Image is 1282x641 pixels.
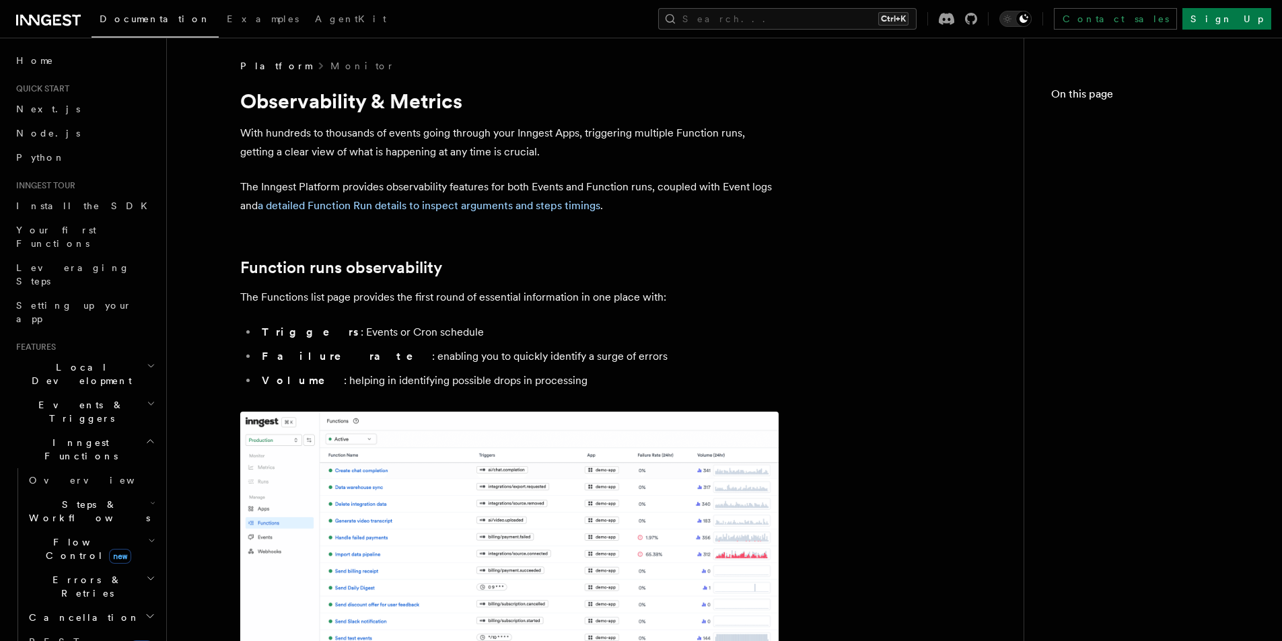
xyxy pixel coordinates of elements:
[11,194,158,218] a: Install the SDK
[16,262,130,287] span: Leveraging Steps
[24,611,140,624] span: Cancellation
[227,13,299,24] span: Examples
[16,152,65,163] span: Python
[999,11,1032,27] button: Toggle dark mode
[258,371,779,390] li: : helping in identifying possible drops in processing
[16,225,96,249] span: Your first Functions
[262,350,432,363] strong: Failure rate
[11,342,56,352] span: Features
[240,288,779,307] p: The Functions list page provides the first round of essential information in one place with:
[24,498,150,525] span: Steps & Workflows
[24,492,158,530] button: Steps & Workflows
[1051,86,1255,108] h4: On this page
[1182,8,1271,30] a: Sign Up
[11,430,158,468] button: Inngest Functions
[24,530,158,568] button: Flow Controlnew
[16,300,132,324] span: Setting up your app
[262,374,344,387] strong: Volume
[658,8,917,30] button: Search...Ctrl+K
[11,218,158,256] a: Your first Functions
[258,199,600,212] a: a detailed Function Run details to inspect arguments and steps timings
[16,54,54,67] span: Home
[11,436,145,463] span: Inngest Functions
[11,83,69,94] span: Quick start
[1054,8,1177,30] a: Contact sales
[11,145,158,169] a: Python
[24,535,148,562] span: Flow Control
[878,12,909,26] kbd: Ctrl+K
[315,13,386,24] span: AgentKit
[240,258,442,277] a: Function runs observability
[307,4,394,36] a: AgentKit
[24,568,158,605] button: Errors & Retries
[11,48,158,73] a: Home
[11,361,147,387] span: Local Development
[100,13,211,24] span: Documentation
[330,59,394,73] a: Monitor
[262,326,361,338] strong: Triggers
[11,398,147,425] span: Events & Triggers
[11,121,158,145] a: Node.js
[11,180,75,191] span: Inngest tour
[16,128,80,139] span: Node.js
[11,293,158,331] a: Setting up your app
[240,124,779,161] p: With hundreds to thousands of events going through your Inngest Apps, triggering multiple Functio...
[240,178,779,215] p: The Inngest Platform provides observability features for both Events and Function runs, coupled w...
[16,104,80,114] span: Next.js
[11,256,158,293] a: Leveraging Steps
[240,59,312,73] span: Platform
[258,323,779,342] li: : Events or Cron schedule
[258,347,779,366] li: : enabling you to quickly identify a surge of errors
[11,393,158,430] button: Events & Triggers
[29,475,168,486] span: Overview
[92,4,219,38] a: Documentation
[24,605,158,630] button: Cancellation
[11,97,158,121] a: Next.js
[11,355,158,393] button: Local Development
[24,468,158,492] a: Overview
[240,89,779,113] h1: Observability & Metrics
[24,573,146,600] span: Errors & Retries
[109,549,131,564] span: new
[219,4,307,36] a: Examples
[16,200,155,211] span: Install the SDK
